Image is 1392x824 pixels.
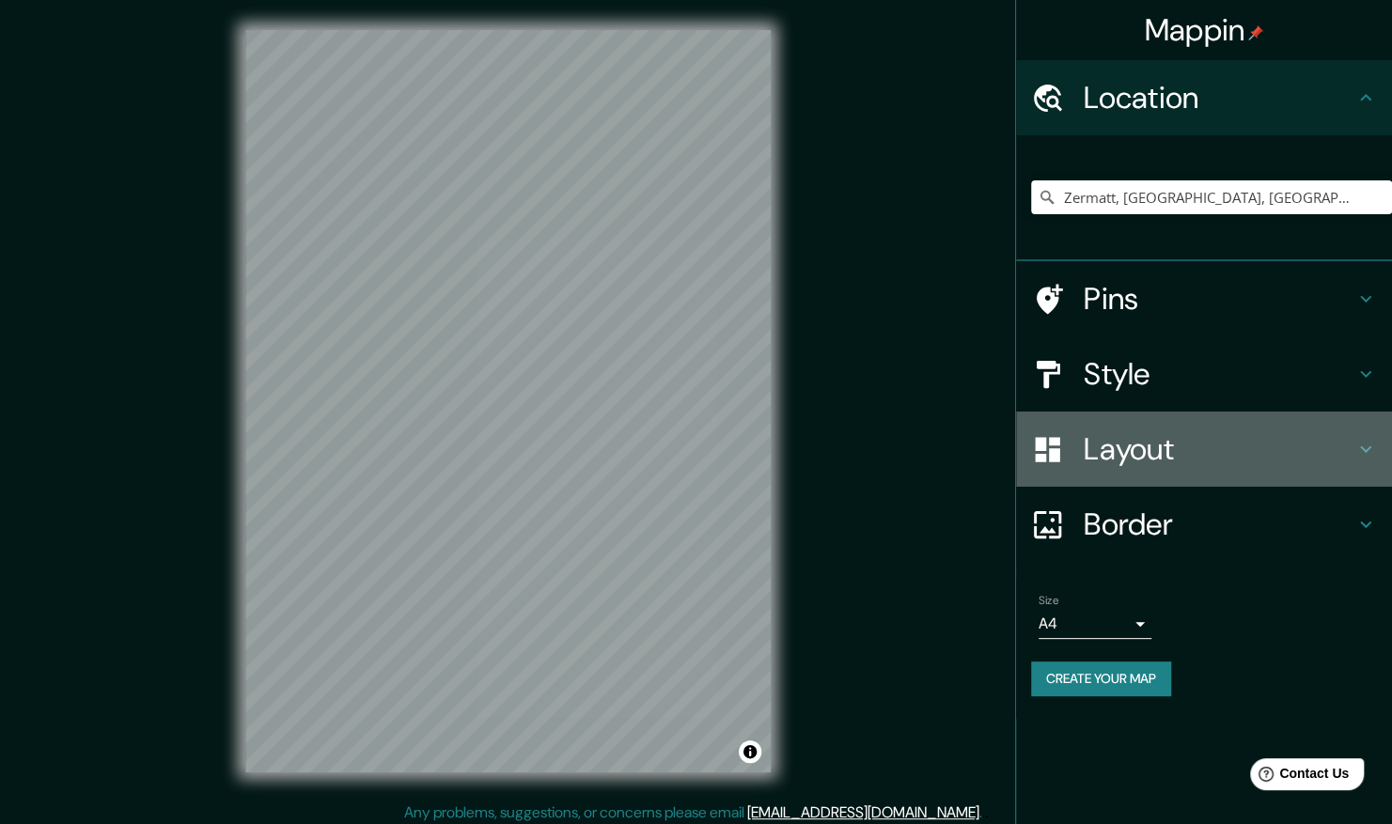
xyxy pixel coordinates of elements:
input: Pick your city or area [1031,180,1392,214]
h4: Location [1084,79,1354,117]
a: [EMAIL_ADDRESS][DOMAIN_NAME] [747,802,979,822]
iframe: Help widget launcher [1225,751,1371,803]
h4: Mappin [1145,11,1264,49]
div: . [982,801,985,824]
div: Layout [1016,412,1392,487]
h4: Pins [1084,280,1354,318]
label: Size [1039,593,1058,609]
p: Any problems, suggestions, or concerns please email . [404,801,982,824]
div: A4 [1039,609,1151,639]
div: Style [1016,336,1392,412]
button: Toggle attribution [739,740,761,763]
img: pin-icon.png [1248,25,1263,40]
button: Create your map [1031,661,1171,696]
h4: Layout [1084,430,1354,468]
h4: Border [1084,505,1354,543]
div: Location [1016,60,1392,135]
div: Border [1016,487,1392,562]
h4: Style [1084,355,1354,393]
div: . [985,801,989,824]
div: Pins [1016,261,1392,336]
canvas: Map [245,30,771,772]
